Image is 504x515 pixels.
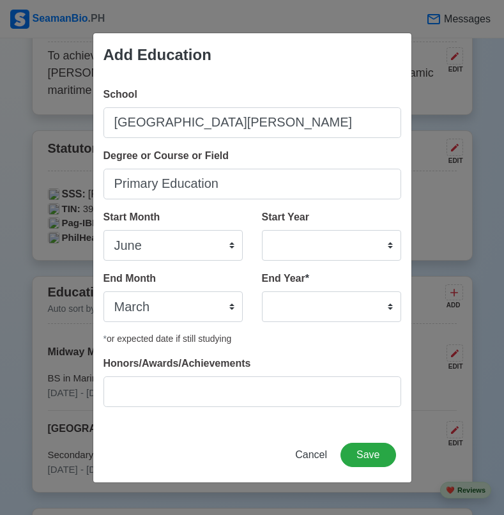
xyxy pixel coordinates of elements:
[103,332,401,346] div: or expected date if still studying
[103,107,401,138] input: Ex: PMI Colleges Bohol
[340,443,395,467] button: Save
[262,210,309,225] label: Start Year
[103,89,137,100] span: School
[103,210,160,225] label: Start Month
[103,358,251,369] span: Honors/Awards/Achievements
[103,43,211,66] div: Add Education
[287,443,335,467] button: Cancel
[295,449,327,460] span: Cancel
[103,169,401,199] input: Ex: BS in Marine Transportation
[103,271,157,286] label: End Month
[262,271,309,286] label: End Year
[103,150,229,161] span: Degree or Course or Field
